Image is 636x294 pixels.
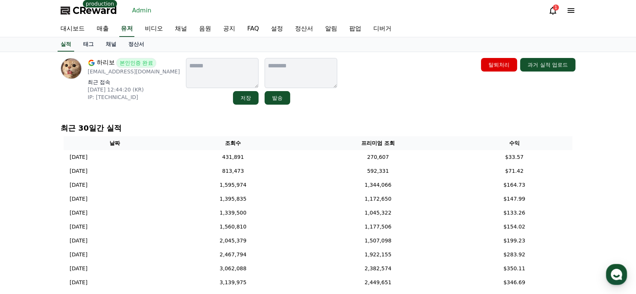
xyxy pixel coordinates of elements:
p: IP: [TECHNICAL_ID] [88,93,180,101]
a: 1 [548,6,557,15]
th: 조회수 [166,136,300,150]
p: 최근 접속 [88,78,180,86]
th: 프리미엄 조회 [300,136,456,150]
td: 1,339,500 [166,206,300,220]
td: 3,139,975 [166,276,300,289]
p: [DATE] [70,251,87,259]
td: 1,922,155 [300,248,456,262]
td: $154.02 [456,220,572,234]
p: [DATE] [70,181,87,189]
td: $147.99 [456,192,572,206]
th: 날짜 [64,136,166,150]
td: $350.11 [456,262,572,276]
span: Messages [62,243,85,249]
button: 탈퇴처리 [481,58,517,72]
button: 과거 실적 업로드 [520,58,575,72]
a: 디버거 [367,21,397,37]
a: 채널 [100,37,122,52]
td: 2,045,379 [166,234,300,248]
p: [DATE] [70,223,87,231]
a: 채널 [169,21,193,37]
a: 매출 [91,21,115,37]
a: 유저 [119,21,134,37]
td: 3,062,088 [166,262,300,276]
a: 알림 [319,21,343,37]
a: 공지 [217,21,241,37]
td: 813,473 [166,164,300,178]
td: $199.23 [456,234,572,248]
p: [DATE] 12:44:20 (KR) [88,86,180,93]
p: [DATE] [70,279,87,286]
p: [EMAIL_ADDRESS][DOMAIN_NAME] [88,68,180,75]
td: 2,382,574 [300,262,456,276]
span: CReward [73,5,117,17]
a: 정산서 [122,37,150,52]
span: 본인인증 완료 [116,58,156,68]
a: 팝업 [343,21,367,37]
p: [DATE] [70,237,87,245]
p: [DATE] [70,209,87,217]
td: 1,344,066 [300,178,456,192]
td: 1,560,810 [166,220,300,234]
button: 발송 [265,91,290,105]
td: 270,607 [300,150,456,164]
a: FAQ [241,21,265,37]
p: [DATE] [70,167,87,175]
a: 음원 [193,21,217,37]
td: $164.73 [456,178,572,192]
a: 실적 [58,37,74,52]
td: 1,395,835 [166,192,300,206]
span: Settings [111,243,130,249]
div: 1 [553,5,559,11]
a: 비디오 [139,21,169,37]
a: Messages [50,232,97,250]
a: 설정 [265,21,289,37]
td: 2,467,794 [166,248,300,262]
span: 하리보 [97,58,115,68]
p: [DATE] [70,265,87,273]
td: 1,172,650 [300,192,456,206]
td: $283.92 [456,248,572,262]
td: 592,331 [300,164,456,178]
p: [DATE] [70,195,87,203]
td: 1,507,098 [300,234,456,248]
td: 1,177,506 [300,220,456,234]
td: 2,449,651 [300,276,456,289]
th: 수익 [456,136,572,150]
td: $346.69 [456,276,572,289]
a: CReward [61,5,117,17]
span: Home [19,243,32,249]
p: [DATE] [70,153,87,161]
button: 저장 [233,91,259,105]
td: 1,045,322 [300,206,456,220]
td: $33.57 [456,150,572,164]
td: $133.26 [456,206,572,220]
a: 태그 [77,37,100,52]
td: $71.42 [456,164,572,178]
td: 431,891 [166,150,300,164]
a: Settings [97,232,145,250]
img: profile image [61,58,82,79]
a: Admin [129,5,154,17]
a: 정산서 [289,21,319,37]
p: 최근 30일간 실적 [61,123,575,133]
a: Home [2,232,50,250]
a: 대시보드 [55,21,91,37]
td: 1,595,974 [166,178,300,192]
